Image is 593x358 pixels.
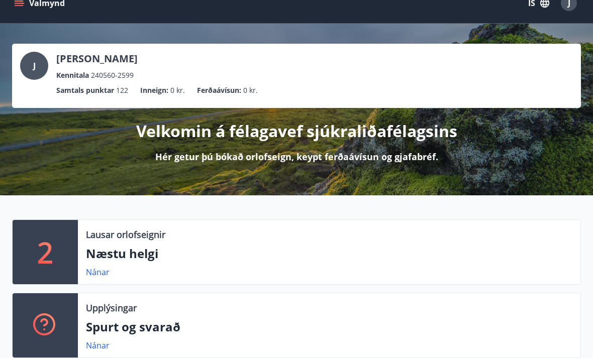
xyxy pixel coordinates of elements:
p: 2 [37,233,53,271]
p: Spurt og svarað [86,318,572,335]
p: [PERSON_NAME] [56,52,138,66]
a: Nánar [86,340,110,351]
span: J [33,60,36,71]
p: Samtals punktar [56,85,114,96]
p: Lausar orlofseignir [86,228,165,241]
p: Upplýsingar [86,301,137,314]
p: Næstu helgi [86,245,572,262]
span: 122 [116,85,128,96]
span: 0 kr. [243,85,258,96]
p: Velkomin á félagavef sjúkraliðafélagsins [136,120,457,142]
p: Ferðaávísun : [197,85,241,96]
span: 240560-2599 [91,70,134,81]
a: Nánar [86,267,110,278]
p: Hér getur þú bókað orlofseign, keypt ferðaávísun og gjafabréf. [155,150,438,163]
p: Kennitala [56,70,89,81]
p: Inneign : [140,85,168,96]
span: 0 kr. [170,85,185,96]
